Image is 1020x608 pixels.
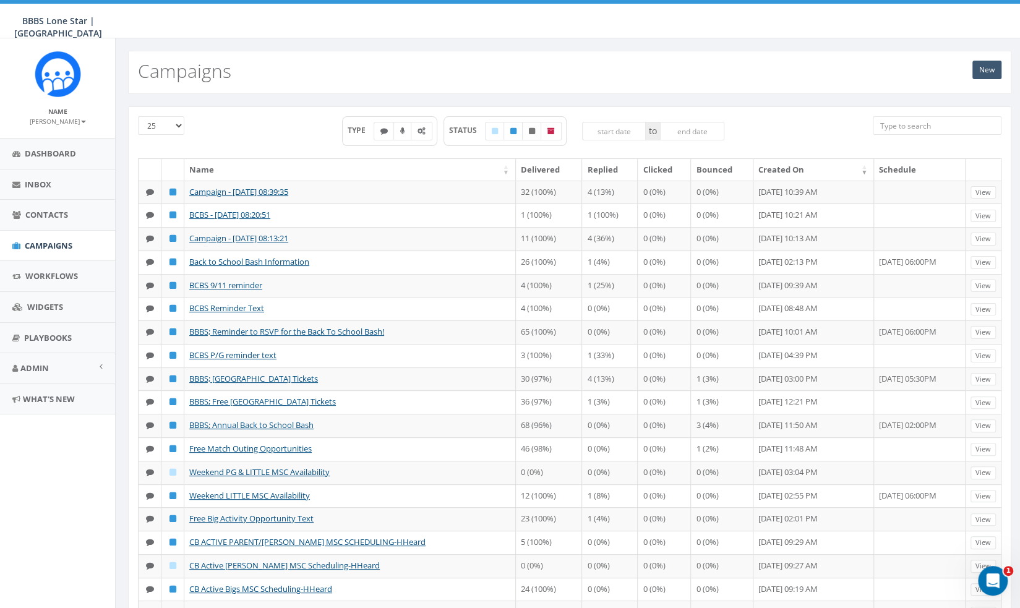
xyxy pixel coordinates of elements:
a: Weekend PG & LITTLE MSC Availability [189,466,330,477]
td: 0 (0%) [691,227,753,250]
td: 0 (0%) [582,461,638,484]
span: What's New [23,393,75,405]
i: Published [169,538,176,546]
i: Published [169,585,176,593]
td: 0 (0%) [691,274,753,298]
a: View [971,513,996,526]
a: BBBS; [GEOGRAPHIC_DATA] Tickets [189,373,318,384]
i: Published [169,375,176,383]
a: View [971,419,996,432]
label: Ringless Voice Mail [393,122,412,140]
i: Text SMS [146,328,154,336]
i: Text SMS [146,515,154,523]
td: 4 (100%) [516,274,582,298]
input: start date [582,122,646,140]
span: STATUS [449,125,486,135]
span: TYPE [348,125,374,135]
td: 12 (100%) [516,484,582,508]
i: Draft [169,468,176,476]
td: 3 (4%) [691,414,753,437]
a: BBBS; Free [GEOGRAPHIC_DATA] Tickets [189,396,336,407]
td: [DATE] 05:30PM [874,367,966,391]
i: Text SMS [146,562,154,570]
td: [DATE] 10:21 AM [753,203,874,227]
td: [DATE] 06:00PM [874,320,966,344]
i: Published [169,281,176,289]
td: 0 (0%) [516,461,582,484]
td: 0 (0%) [691,531,753,554]
th: Bounced [691,159,753,181]
td: 0 (0%) [582,297,638,320]
a: CB Active [PERSON_NAME] MSC Scheduling-HHeard [189,560,380,571]
td: 0 (0%) [638,484,691,508]
i: Text SMS [380,127,388,135]
i: Published [169,304,176,312]
a: BBBS; Reminder to RSVP for the Back To School Bash! [189,326,384,337]
th: Created On: activate to sort column ascending [753,159,874,181]
label: Unpublished [522,122,542,140]
td: 1 (8%) [582,484,638,508]
td: 4 (13%) [582,367,638,391]
i: Unpublished [529,127,535,135]
td: [DATE] 02:13 PM [753,250,874,274]
td: 0 (0%) [638,578,691,601]
td: 1 (4%) [582,250,638,274]
i: Automated Message [418,127,426,135]
td: 0 (0%) [638,250,691,274]
a: BCBS 9/11 reminder [189,280,262,291]
label: Archived [541,122,562,140]
td: 0 (0%) [691,461,753,484]
a: CB Active Bigs MSC Scheduling-HHeard [189,583,332,594]
a: View [971,536,996,549]
td: 1 (25%) [582,274,638,298]
i: Text SMS [146,304,154,312]
small: [PERSON_NAME] [30,117,86,126]
a: View [971,326,996,339]
label: Draft [485,122,505,140]
td: 4 (36%) [582,227,638,250]
i: Published [169,445,176,453]
td: 0 (0%) [691,554,753,578]
a: View [971,583,996,596]
td: 1 (2%) [691,437,753,461]
i: Text SMS [146,258,154,266]
td: 0 (0%) [582,531,638,554]
i: Text SMS [146,538,154,546]
td: 23 (100%) [516,507,582,531]
a: Weekend LITTLE MSC Availability [189,490,310,501]
a: New [972,61,1001,79]
span: BBBS Lone Star | [GEOGRAPHIC_DATA] [14,15,102,39]
span: Playbooks [24,332,72,343]
td: 4 (100%) [516,297,582,320]
i: Text SMS [146,398,154,406]
td: 0 (0%) [638,461,691,484]
a: [PERSON_NAME] [30,115,86,126]
th: Schedule [874,159,966,181]
i: Text SMS [146,468,154,476]
td: 1 (100%) [582,203,638,227]
a: Free Big Activity Opportunity Text [189,513,314,524]
td: 0 (0%) [638,414,691,437]
td: 1 (33%) [582,344,638,367]
span: Dashboard [25,148,76,159]
label: Automated Message [411,122,432,140]
a: BCBS P/G reminder text [189,349,276,361]
td: [DATE] 06:00PM [874,250,966,274]
td: 0 (0%) [638,320,691,344]
td: 30 (97%) [516,367,582,391]
td: [DATE] 11:50 AM [753,414,874,437]
i: Published [169,492,176,500]
td: 0 (0%) [638,274,691,298]
td: 0 (0%) [638,181,691,204]
td: 0 (0%) [691,507,753,531]
a: View [971,466,996,479]
span: Admin [20,362,49,374]
span: Widgets [27,301,63,312]
td: 0 (0%) [691,203,753,227]
a: View [971,349,996,362]
label: Text SMS [374,122,395,140]
a: View [971,256,996,269]
td: 1 (100%) [516,203,582,227]
td: 0 (0%) [691,320,753,344]
i: Published [169,328,176,336]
